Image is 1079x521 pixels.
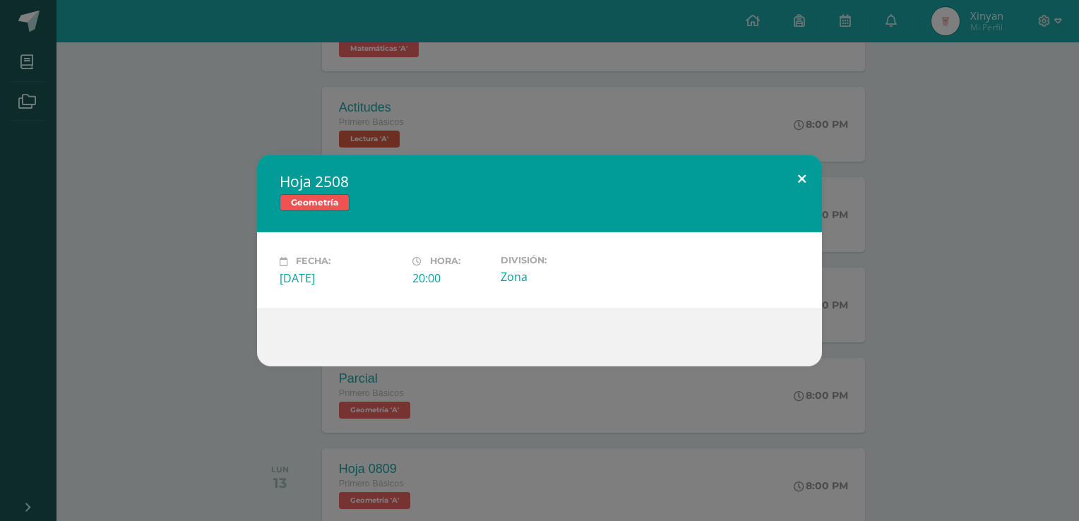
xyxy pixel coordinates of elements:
[501,269,622,285] div: Zona
[412,270,489,286] div: 20:00
[280,194,350,211] span: Geometría
[296,256,330,267] span: Fecha:
[280,172,799,191] h2: Hoja 2508
[501,255,622,265] label: División:
[280,270,401,286] div: [DATE]
[782,155,822,203] button: Close (Esc)
[430,256,460,267] span: Hora:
